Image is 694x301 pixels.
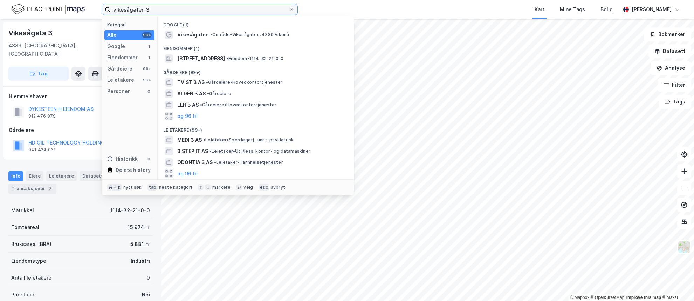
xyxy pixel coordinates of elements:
div: Mine Tags [560,5,585,14]
div: Kategori [107,22,154,27]
div: Transaksjoner [8,184,56,194]
a: OpenStreetMap [591,295,625,300]
span: • [207,91,209,96]
div: 941 424 031 [28,147,56,153]
button: Bokmerker [644,27,691,41]
button: Tags [659,95,691,109]
div: neste kategori [159,185,192,190]
div: 99+ [142,66,152,72]
div: 15 974 ㎡ [128,223,150,232]
div: Google [107,42,125,51]
span: 3 STEP IT AS [177,147,208,155]
span: Leietaker • Spes.legetj., unnt. psykiatrisk [203,137,294,143]
div: 1 [146,44,152,49]
div: nytt søk [123,185,142,190]
span: • [226,56,228,61]
span: LLH 3 AS [177,101,199,109]
span: Gårdeiere • Hovedkontortjenester [200,102,276,108]
div: 0 [146,88,152,94]
div: Gårdeiere [107,65,132,73]
div: Leietakere (99+) [158,122,354,134]
span: MEDI 3 AS [177,136,202,144]
div: Leietakere [46,171,77,181]
div: Vikesågata 3 [8,27,54,39]
div: Hjemmelshaver [9,92,152,101]
div: Kart [535,5,544,14]
span: • [206,80,208,85]
button: og 96 til [177,169,198,178]
div: Eiendommer [107,53,138,62]
div: Kontrollprogram for chat [659,267,694,301]
div: ⌘ + k [107,184,122,191]
div: Eiere [26,171,43,181]
button: Analyse [651,61,691,75]
div: avbryt [271,185,285,190]
span: • [214,160,216,165]
div: markere [212,185,231,190]
div: velg [243,185,253,190]
span: • [210,32,212,37]
span: Gårdeiere • Hovedkontortjenester [206,80,282,85]
div: 0 [146,274,150,282]
img: Z [678,240,691,254]
div: Personer [107,87,130,95]
div: Datasett [80,171,106,181]
span: Leietaker • Tannhelsetjenester [214,160,283,165]
span: • [200,102,202,107]
span: Vikesågaten [177,31,209,39]
button: Tag [8,67,69,81]
span: Eiendom • 1114-32-21-0-0 [226,56,284,61]
iframe: Chat Widget [659,267,694,301]
div: Eiendomstype [11,257,46,265]
div: tab [147,184,158,191]
div: 912 476 979 [28,113,56,119]
div: Bruksareal (BRA) [11,240,51,248]
a: Mapbox [570,295,589,300]
div: Tomteareal [11,223,39,232]
span: ALDEN 3 AS [177,89,206,98]
div: Antall leietakere [11,274,51,282]
span: • [209,148,212,154]
button: og 96 til [177,112,198,120]
div: Eiendommer (1) [158,40,354,53]
div: Historikk [107,155,138,163]
div: 5 881 ㎡ [130,240,150,248]
button: Filter [658,78,691,92]
div: 1114-32-21-0-0 [110,206,150,215]
div: Gårdeiere [9,126,152,134]
div: 0 [146,156,152,162]
div: Gårdeiere (99+) [158,64,354,77]
span: • [203,137,205,142]
div: Leietakere [107,76,134,84]
div: Delete history [116,166,151,174]
button: Datasett [648,44,691,58]
div: 4389, [GEOGRAPHIC_DATA], [GEOGRAPHIC_DATA] [8,41,117,58]
div: 99+ [142,77,152,83]
img: logo.f888ab2527a4732fd821a326f86c7f29.svg [11,3,85,15]
span: ODONTIA 3 AS [177,158,213,167]
div: 99+ [142,32,152,38]
div: Nei [142,290,150,299]
span: Leietaker • Utl./leas. kontor- og datamaskiner [209,148,310,154]
span: Område • Vikesågaten, 4389 Vikeså [210,32,289,38]
div: esc [259,184,269,191]
div: Punktleie [11,290,34,299]
div: [PERSON_NAME] [632,5,672,14]
div: 2 [47,185,54,192]
span: [STREET_ADDRESS] [177,54,225,63]
div: Info [8,171,23,181]
span: Gårdeiere [207,91,231,96]
div: 1 [146,55,152,60]
div: Alle [107,31,117,39]
div: Bolig [600,5,613,14]
div: Google (1) [158,16,354,29]
input: Søk på adresse, matrikkel, gårdeiere, leietakere eller personer [110,4,289,15]
span: TVIST 3 AS [177,78,205,87]
div: Matrikkel [11,206,34,215]
div: Industri [131,257,150,265]
a: Improve this map [626,295,661,300]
